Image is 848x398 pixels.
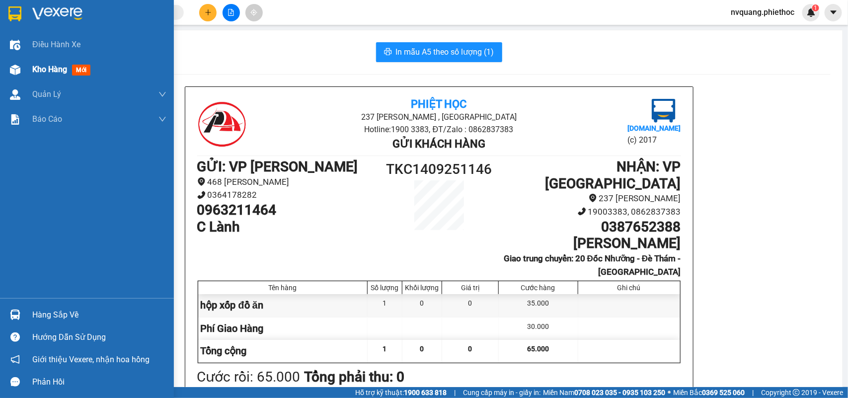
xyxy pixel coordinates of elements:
img: logo.jpg [652,99,676,123]
span: Miền Bắc [673,387,745,398]
strong: 1900 633 818 [404,389,447,397]
span: question-circle [10,332,20,342]
span: 1 [814,4,817,11]
h1: 0963211464 [197,202,379,219]
li: 19003383, 0862837383 [499,205,681,219]
div: Cước hàng [501,284,575,292]
span: printer [384,48,392,57]
img: logo-vxr [8,6,21,21]
b: Phiệt Học [411,98,466,110]
span: | [752,387,754,398]
h1: TKC1409251146 [379,159,500,180]
span: copyright [793,389,800,396]
div: Phản hồi [32,375,166,390]
b: Gửi khách hàng [392,138,485,150]
span: notification [10,355,20,364]
img: warehouse-icon [10,310,20,320]
span: Báo cáo [32,113,62,125]
div: Ghi chú [581,284,678,292]
li: 468 [PERSON_NAME] [197,175,379,189]
span: environment [589,194,597,202]
b: Tổng phải thu: 0 [305,369,405,385]
div: 0 [402,294,442,317]
strong: 0369 525 060 [702,389,745,397]
li: Hotline: 1900 3383, ĐT/Zalo : 0862837383 [278,123,600,136]
span: 1 [383,345,387,353]
li: 0364178282 [197,188,379,202]
div: Tên hàng [201,284,365,292]
li: Hotline: 1900 3383, ĐT/Zalo : 0862837383 [93,37,415,49]
li: 237 [PERSON_NAME] , [GEOGRAPHIC_DATA] [93,24,415,37]
button: file-add [223,4,240,21]
b: GỬI : VP [PERSON_NAME] [197,159,358,175]
img: icon-new-feature [807,8,816,17]
span: Kho hàng [32,65,67,74]
div: 0 [442,294,499,317]
span: plus [205,9,212,16]
b: Giao trung chuyển: 20 Đốc Nhưỡng - Đè Thám - [GEOGRAPHIC_DATA] [504,253,681,277]
div: Phí Giao Hàng [198,318,368,340]
li: 237 [PERSON_NAME] [499,192,681,205]
span: phone [578,207,586,216]
h1: [PERSON_NAME] [499,235,681,252]
div: Hàng sắp về [32,308,166,322]
img: solution-icon [10,114,20,125]
span: Quản Lý [32,88,61,100]
sup: 1 [812,4,819,11]
b: NHẬN : VP [GEOGRAPHIC_DATA] [545,159,681,192]
span: Giới thiệu Vexere, nhận hoa hồng [32,353,150,366]
span: Hỗ trợ kỹ thuật: [355,387,447,398]
span: | [454,387,456,398]
span: Tổng cộng [201,345,247,357]
div: Số lượng [370,284,399,292]
li: (c) 2017 [627,134,681,146]
span: message [10,377,20,387]
button: plus [199,4,217,21]
img: logo.jpg [12,12,62,62]
img: warehouse-icon [10,65,20,75]
span: down [158,90,166,98]
span: down [158,115,166,123]
li: 237 [PERSON_NAME] , [GEOGRAPHIC_DATA] [278,111,600,123]
span: 0 [420,345,424,353]
span: caret-down [829,8,838,17]
span: ⚪️ [668,391,671,395]
span: environment [197,177,206,186]
h1: 0387652388 [499,219,681,236]
span: Cung cấp máy in - giấy in: [463,387,540,398]
div: hộp xốp đồ ăn [198,294,368,317]
span: 0 [468,345,472,353]
span: Miền Nam [543,387,665,398]
div: Cước rồi : 65.000 [197,366,301,388]
div: 35.000 [499,294,578,317]
span: file-add [228,9,234,16]
span: 65.000 [527,345,549,353]
img: warehouse-icon [10,89,20,100]
button: aim [245,4,263,21]
button: printerIn mẫu A5 theo số lượng (1) [376,42,502,62]
button: caret-down [825,4,842,21]
span: nvquang.phiethoc [723,6,802,18]
span: phone [197,191,206,199]
div: Giá trị [445,284,496,292]
div: 1 [368,294,402,317]
span: In mẫu A5 theo số lượng (1) [396,46,494,58]
b: GỬI : VP [PERSON_NAME] [12,72,173,88]
img: logo.jpg [197,99,247,149]
span: mới [72,65,90,76]
h1: C Lành [197,219,379,236]
div: 30.000 [499,318,578,340]
div: Khối lượng [405,284,439,292]
img: warehouse-icon [10,40,20,50]
div: Hướng dẫn sử dụng [32,330,166,345]
span: Điều hành xe [32,38,80,51]
b: [DOMAIN_NAME] [627,124,681,132]
strong: 0708 023 035 - 0935 103 250 [574,389,665,397]
span: aim [250,9,257,16]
